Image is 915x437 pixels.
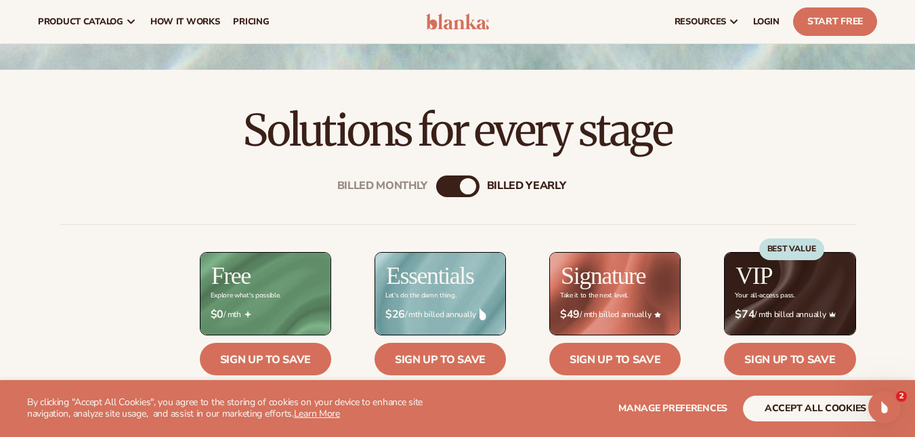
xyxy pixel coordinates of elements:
span: LOGIN [753,16,780,27]
span: Messages [112,346,159,356]
span: / mth billed annually [385,308,495,321]
img: Signature_BG_eeb718c8-65ac-49e3-a4e5-327c6aa73146.jpg [550,253,680,335]
img: drop.png [480,308,486,320]
div: We typically reply in a few hours [28,185,226,199]
div: Close [233,22,257,46]
img: Essentials_BG_9050f826-5aa9-47d9-a362-757b82c62641.jpg [375,253,505,335]
a: Sign up to save [549,343,681,375]
span: resources [675,16,726,27]
span: pricing [233,16,269,27]
span: / mth billed annually [735,308,845,321]
div: Take it to the next level. [560,292,629,299]
img: logo [426,14,490,30]
a: Getting Started [20,224,251,249]
span: 2 [896,391,907,402]
span: Manage preferences [618,402,727,415]
span: / mth [211,308,320,321]
img: Star_6.png [654,312,661,318]
iframe: Intercom live chat [868,391,901,423]
button: Messages [90,312,180,367]
strong: $0 [211,308,224,321]
div: Send us a message [28,171,226,185]
div: Explore what's possible. [211,292,280,299]
strong: $26 [385,308,405,321]
span: product catalog [38,16,123,27]
div: Your all-access pass. [735,292,794,299]
p: By clicking "Accept All Cookies", you agree to the storing of cookies on your device to enhance s... [27,397,452,420]
strong: $49 [560,308,580,321]
div: Getting Started [28,229,227,243]
h2: Solutions for every stage [38,108,877,153]
strong: $74 [735,308,754,321]
span: Help [215,346,236,356]
div: Billed Monthly [337,180,428,192]
img: logo [27,26,55,47]
div: Send us a messageWe typically reply in a few hours [14,159,257,211]
a: Sign up to save [375,343,506,375]
a: Sign up to save [724,343,855,375]
h2: Signature [561,264,645,288]
a: How to start an ecommerce beauty brand in [DATE] [20,249,251,288]
img: VIP_BG_199964bd-3653-43bc-8a67-789d2d7717b9.jpg [725,253,855,335]
h2: Free [211,264,251,288]
a: Sign up to save [200,343,331,375]
div: Let’s do the damn thing. [385,292,456,299]
button: Manage preferences [618,396,727,421]
p: How can we help? [27,119,244,142]
h2: VIP [736,264,772,288]
img: Profile image for Andie [196,22,224,49]
span: Home [30,346,60,356]
span: / mth billed annually [560,308,670,321]
h2: Essentials [386,264,474,288]
div: BEST VALUE [759,238,824,260]
div: billed Yearly [487,180,566,192]
button: Help [181,312,271,367]
p: Hi there 👋 [27,96,244,119]
span: How It Works [150,16,220,27]
a: Learn More [294,407,340,420]
img: Free_Icon_bb6e7c7e-73f8-44bd-8ed0-223ea0fc522e.png [244,311,251,318]
a: Start Free [793,7,877,36]
img: free_bg.png [200,253,331,335]
button: accept all cookies [743,396,888,421]
img: Crown_2d87c031-1b5a-4345-8312-a4356ddcde98.png [829,311,836,318]
img: Profile image for Rochelle [171,22,198,49]
div: How to start an ecommerce beauty brand in [DATE] [28,254,227,283]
